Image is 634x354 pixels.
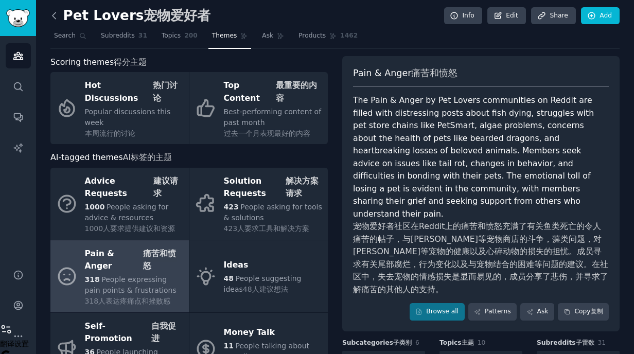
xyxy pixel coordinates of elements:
[468,303,517,321] a: Patterns
[144,8,210,23] xt-content: 宠物爱好者
[298,31,326,41] span: Products
[224,203,239,211] span: 423
[85,203,105,211] span: 1000
[286,176,319,199] xt-content: 解决方案请求
[487,7,526,25] a: Edit
[85,108,184,139] span: Popular discussions this week
[153,80,178,103] xt-content: 热门讨论
[85,245,184,274] div: Pain & Anger
[276,80,317,103] xt-content: 最重要的内容
[85,203,169,222] span: People asking for advice & resources
[50,8,210,24] h2: Pet Lovers
[410,303,465,321] a: Browse all
[50,151,172,164] span: AI-tagged themes
[85,297,171,305] xt-content: 318人表达疼痛点和挫败感
[224,257,323,274] div: Ideas
[85,275,100,284] span: 318
[50,56,147,69] span: Scoring themes
[258,28,288,49] a: Ask
[224,78,323,107] div: Top Content
[531,7,575,25] a: Share
[353,221,608,294] xt-content: 宠物爱好者社区在Reddit上的痛苦和愤怒充满了有关鱼类死亡的令人痛苦的帖子，与[PERSON_NAME]等宠物商店的斗争，藻类问题，对[PERSON_NAME]等宠物的健康以及心碎动物的损失的...
[411,68,457,78] xt-content: 痛苦和愤怒
[212,31,237,41] span: Themes
[6,9,30,27] img: GummySearch logo
[153,176,178,199] xt-content: 建议请求
[162,31,181,41] span: Topics
[158,28,201,49] a: Topics200
[189,240,328,312] a: Ideas48People suggesting ideas48人建议想法
[224,224,310,233] xt-content: 423人要求工具和解决方案
[97,28,151,49] a: Subreddits31
[85,78,184,107] div: Hot Discussions
[85,173,184,202] div: Advice Requests
[224,108,323,139] span: Best-performing content of past month
[558,303,609,321] button: Copy复制
[243,285,288,293] xt-content: 48人建议想法
[224,173,323,202] div: Solution Requests
[340,31,358,41] span: 1462
[224,203,322,222] span: People asking for tools & solutions
[101,31,135,41] span: Subreddits
[262,31,273,41] span: Ask
[353,67,457,80] span: Pain & Anger
[85,318,184,347] div: Self-Promotion
[85,129,135,137] xt-content: 本周流行的讨论
[50,28,90,49] a: Search
[353,94,609,296] div: The Pain & Anger by Pet Lovers communities on Reddit are filled with distressing posts about fish...
[224,274,302,293] span: People suggesting ideas
[224,129,310,137] xt-content: 过去一个月表现最好的内容
[224,274,234,282] span: 48
[50,240,189,312] a: Pain & Anger痛苦和愤怒318People expressing pain points & frustrations318人表达疼痛点和挫败感
[189,72,328,144] a: Top Content最重要的内容Best-performing content of past month过去一个月表现最好的内容
[581,7,620,25] a: Add
[151,321,176,344] xt-content: 自我促进
[123,152,172,162] xt-content: AI标签的主题
[208,28,252,49] a: Themes
[520,303,554,321] a: Ask
[114,57,147,67] xt-content: 得分主题
[295,28,361,49] a: Products1462
[50,72,189,144] a: Hot Discussions热门讨论Popular discussions this week本周流行的讨论
[444,7,482,25] a: Info
[189,168,328,240] a: Solution Requests解决方案请求423People asking for tools & solutions423人要求工具和解决方案
[184,31,198,41] span: 200
[85,275,177,294] span: People expressing pain points & frustrations
[54,31,76,41] span: Search
[85,224,175,233] xt-content: 1000人要求提供建议和资源
[591,308,603,315] xt-content: 复制
[50,168,189,240] a: Advice Requests建议请求1000People asking for advice & resources1000人要求提供建议和资源
[143,249,176,271] xt-content: 痛苦和愤怒
[138,31,147,41] span: 31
